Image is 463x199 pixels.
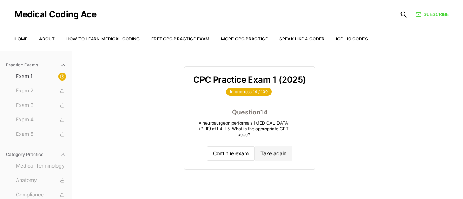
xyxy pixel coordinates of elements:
[16,87,66,95] span: Exam 2
[336,36,368,42] a: ICD-10 Codes
[207,146,255,161] button: Continue exam
[3,59,69,71] button: Practice Exams
[13,71,69,82] button: Exam 1
[255,146,292,161] button: Take again
[226,88,272,96] div: In progress 14 / 100
[66,36,140,42] a: How to Learn Medical Coding
[39,36,55,42] a: About
[193,120,294,138] div: A neurosurgeon performs a [MEDICAL_DATA] (PLIF) at L4-L5. What is the appropriate CPT code?
[16,191,66,199] span: Compliance
[13,175,69,186] button: Anatomy
[13,85,69,97] button: Exam 2
[193,75,306,84] h3: CPC Practice Exam 1 (2025)
[14,36,27,42] a: Home
[13,160,69,172] button: Medical Terminology
[16,162,66,170] span: Medical Terminology
[13,114,69,126] button: Exam 4
[221,36,268,42] a: More CPC Practice
[16,116,66,124] span: Exam 4
[16,130,66,138] span: Exam 5
[3,149,69,160] button: Category Practice
[151,36,209,42] a: Free CPC Practice Exam
[13,100,69,111] button: Exam 3
[416,11,449,18] a: Subscribe
[16,73,66,81] span: Exam 1
[16,101,66,109] span: Exam 3
[14,10,96,19] a: Medical Coding Ace
[13,129,69,140] button: Exam 5
[193,107,306,117] div: Question 14
[16,177,66,185] span: Anatomy
[279,36,324,42] a: Speak Like a Coder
